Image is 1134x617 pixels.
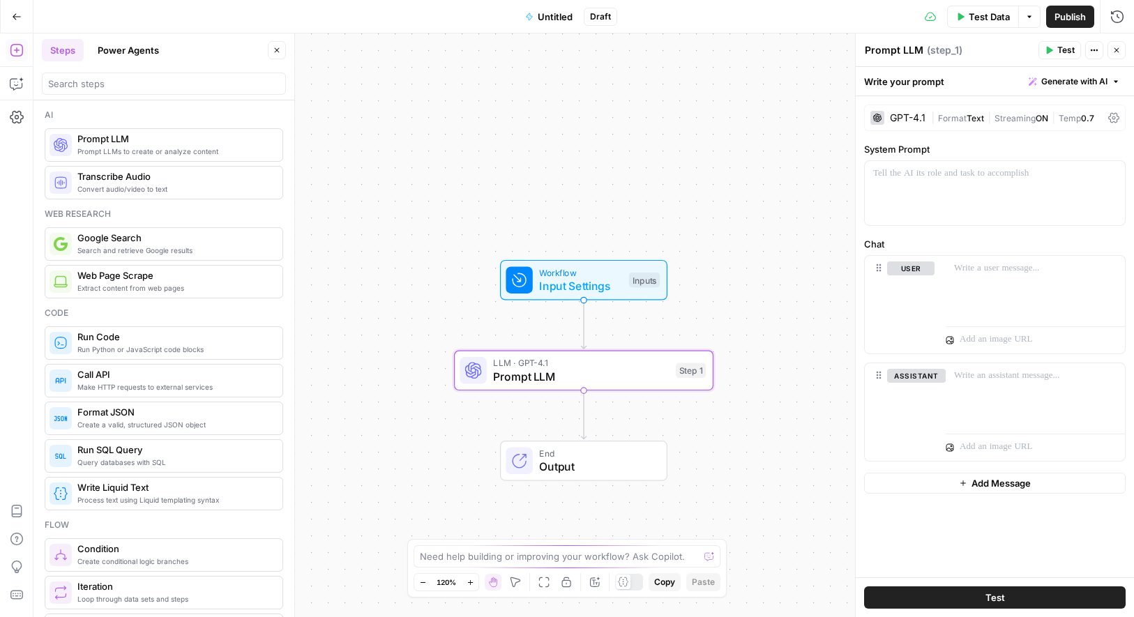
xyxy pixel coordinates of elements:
span: Temp [1059,113,1081,123]
span: End [539,447,653,460]
span: Search and retrieve Google results [77,245,271,256]
span: Create a valid, structured JSON object [77,419,271,430]
div: Web research [45,208,283,220]
g: Edge from step_1 to end [581,390,586,439]
input: Search steps [48,77,280,91]
span: Output [539,458,653,475]
div: Step 1 [676,363,706,379]
button: user [887,261,935,275]
span: Extract content from web pages [77,282,271,294]
span: | [931,110,938,124]
span: Transcribe Audio [77,169,271,183]
span: ON [1036,113,1048,123]
span: Workflow [539,266,622,279]
button: Untitled [517,6,581,28]
span: Add Message [972,476,1031,490]
button: assistant [887,369,946,383]
span: Prompt LLM [493,368,669,385]
div: GPT-4.1 [890,113,925,123]
span: Create conditional logic branches [77,556,271,567]
button: Power Agents [89,39,167,61]
div: LLM · GPT-4.1Prompt LLMStep 1 [454,351,713,391]
button: Copy [649,573,681,591]
span: Format [938,113,967,123]
span: Write Liquid Text [77,480,271,494]
span: Prompt LLM [77,132,271,146]
div: Flow [45,519,283,531]
span: Test [1057,44,1075,56]
div: Write your prompt [856,67,1134,96]
span: | [1048,110,1059,124]
span: Run SQL Query [77,443,271,457]
div: EndOutput [454,441,713,481]
button: Generate with AI [1023,73,1126,91]
span: Loop through data sets and steps [77,593,271,604]
label: Chat [864,237,1126,251]
span: | [984,110,995,124]
span: Run Python or JavaScript code blocks [77,344,271,355]
span: Format JSON [77,405,271,419]
span: Iteration [77,579,271,593]
span: Run Code [77,330,271,344]
span: Generate with AI [1041,75,1107,88]
span: Condition [77,542,271,556]
div: Inputs [629,273,660,288]
span: Process text using Liquid templating syntax [77,494,271,505]
span: Call API [77,367,271,381]
span: Publish [1054,10,1086,24]
div: user [865,256,935,353]
span: 120% [437,577,456,588]
span: Query databases with SQL [77,457,271,468]
span: Google Search [77,231,271,245]
div: WorkflowInput SettingsInputs [454,260,713,300]
span: Copy [654,576,675,588]
button: Steps [42,39,84,61]
div: assistant [865,363,935,461]
textarea: Prompt LLM [865,43,923,57]
span: Streaming [995,113,1036,123]
span: Convert audio/video to text [77,183,271,195]
span: Test [985,591,1005,604]
button: Test Data [947,6,1018,28]
span: Text [967,113,984,123]
span: Untitled [538,10,573,24]
span: Make HTTP requests to external services [77,381,271,393]
button: Test [864,586,1126,609]
div: Code [45,307,283,319]
span: Web Page Scrape [77,268,271,282]
label: System Prompt [864,142,1126,156]
span: ( step_1 ) [927,43,962,57]
span: Draft [590,10,611,23]
span: Prompt LLMs to create or analyze content [77,146,271,157]
g: Edge from start to step_1 [581,300,586,349]
span: 0.7 [1081,113,1094,123]
button: Test [1038,41,1081,59]
button: Add Message [864,473,1126,494]
span: Paste [692,576,715,588]
span: Input Settings [539,277,622,294]
div: Ai [45,109,283,121]
button: Publish [1046,6,1094,28]
button: Paste [686,573,720,591]
span: Test Data [969,10,1010,24]
span: LLM · GPT-4.1 [493,356,669,370]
